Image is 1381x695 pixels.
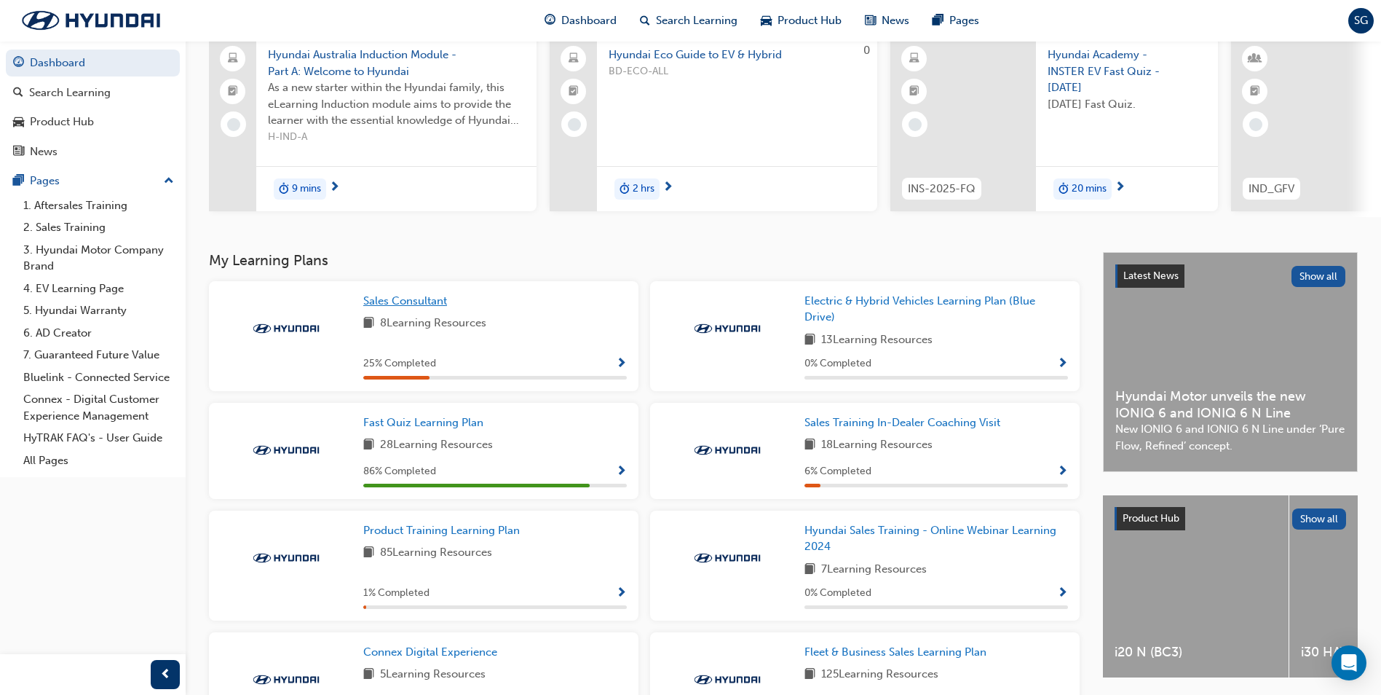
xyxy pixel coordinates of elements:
div: Open Intercom Messenger [1331,645,1366,680]
span: Hyundai Motor unveils the new IONIQ 6 and IONIQ 6 N Line [1115,388,1345,421]
span: booktick-icon [228,82,238,101]
img: Trak [687,672,767,687]
span: booktick-icon [1250,82,1260,101]
span: 9 mins [292,181,321,197]
a: HyTRAK FAQ's - User Guide [17,427,180,449]
a: pages-iconPages [921,6,991,36]
span: guage-icon [545,12,555,30]
div: Search Learning [29,85,111,101]
a: Connex - Digital Customer Experience Management [17,388,180,427]
span: book-icon [363,315,374,333]
a: 7. Guaranteed Future Value [17,344,180,366]
span: 125 Learning Resources [821,666,938,684]
span: Fleet & Business Sales Learning Plan [804,645,986,659]
a: Hyundai Sales Training - Online Webinar Learning 2024 [804,522,1068,555]
a: 2. Sales Training [17,216,180,239]
a: Dashboard [6,50,180,76]
span: New IONIQ 6 and IONIQ 6 N Line under ‘Pure Flow, Refined’ concept. [1115,421,1345,454]
span: Hyundai Sales Training - Online Webinar Learning 2024 [804,524,1056,554]
span: learningRecordVerb_NONE-icon [568,118,581,131]
span: 0 [863,44,870,57]
button: Show all [1291,266,1346,287]
span: SG [1354,12,1368,29]
span: Fast Quiz Learning Plan [363,416,483,429]
div: News [30,144,58,160]
span: Search Learning [656,12,737,29]
span: Sales Training In-Dealer Coaching Visit [804,416,1000,429]
span: learningRecordVerb_NONE-icon [909,118,922,131]
a: Latest NewsShow allHyundai Motor unveils the new IONIQ 6 and IONIQ 6 N LineNew IONIQ 6 and IONIQ ... [1103,252,1358,472]
span: book-icon [804,331,815,350]
img: Trak [246,672,326,687]
span: learningResourceType_INSTRUCTOR_LED-icon [1250,50,1260,68]
span: book-icon [804,436,815,455]
a: Trak [7,5,175,36]
span: Show Progress [1057,466,1068,479]
a: news-iconNews [853,6,921,36]
span: duration-icon [620,180,630,199]
span: next-icon [329,181,340,195]
span: duration-icon [279,180,289,199]
span: Product Training Learning Plan [363,524,520,537]
span: Pages [949,12,979,29]
span: book-icon [804,561,815,579]
span: search-icon [13,87,23,100]
span: book-icon [804,666,815,684]
a: guage-iconDashboard [533,6,628,36]
span: book-icon [363,436,374,455]
a: INS-2025-FQHyundai Academy - INSTER EV Fast Quiz - [DATE][DATE] Fast Quiz.duration-icon20 mins [890,35,1218,211]
span: Show Progress [616,587,627,600]
span: Dashboard [561,12,617,29]
span: news-icon [13,146,24,159]
span: [DATE] Fast Quiz. [1048,96,1206,113]
a: Product Training Learning Plan [363,522,526,539]
button: Show Progress [1057,584,1068,602]
span: IND_GFV [1249,181,1294,197]
span: search-icon [640,12,650,30]
span: 18 Learning Resources [821,436,933,455]
img: Trak [687,443,767,458]
span: 85 Learning Resources [380,544,492,562]
span: book-icon [363,666,374,684]
span: 0 % Completed [804,356,871,372]
span: 5 Learning Resources [380,666,486,684]
a: Electric & Hybrid Vehicles Learning Plan (Blue Drive) [804,293,1068,326]
a: 0Hyundai Eco Guide to EV & HybridBD-ECO-ALLduration-icon2 hrs [550,35,877,211]
span: Product Hub [1123,512,1179,525]
div: Pages [30,173,60,189]
a: 4. EV Learning Page [17,278,180,300]
button: Show all [1292,509,1347,530]
img: Trak [246,443,326,458]
span: Electric & Hybrid Vehicles Learning Plan (Blue Drive) [804,294,1035,324]
button: Show Progress [616,355,627,373]
span: duration-icon [1058,180,1069,199]
button: SG [1348,8,1374,34]
a: Connex Digital Experience [363,644,503,661]
span: i20 N (BC3) [1115,644,1277,661]
span: Connex Digital Experience [363,645,497,659]
span: 13 Learning Resources [821,331,933,350]
button: Show Progress [1057,355,1068,373]
span: H-IND-A [268,129,525,146]
a: Product HubShow all [1115,507,1346,530]
h3: My Learning Plans [209,252,1080,269]
a: Bluelink - Connected Service [17,366,180,389]
a: Latest NewsShow all [1115,264,1345,288]
a: Sales Consultant [363,293,453,310]
span: 6 % Completed [804,463,871,480]
button: DashboardSearch LearningProduct HubNews [6,47,180,168]
span: Latest News [1123,270,1179,282]
span: up-icon [164,172,174,191]
a: 6. AD Creator [17,322,180,345]
button: Show Progress [616,463,627,481]
span: prev-icon [160,666,171,684]
a: News [6,138,180,165]
a: search-iconSearch Learning [628,6,749,36]
button: Pages [6,168,180,195]
a: 1. Aftersales Training [17,195,180,217]
span: learningRecordVerb_NONE-icon [227,118,240,131]
img: Trak [246,551,326,565]
span: pages-icon [933,12,943,30]
span: Hyundai Eco Guide to EV & Hybrid [609,47,866,63]
span: laptop-icon [228,50,238,68]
